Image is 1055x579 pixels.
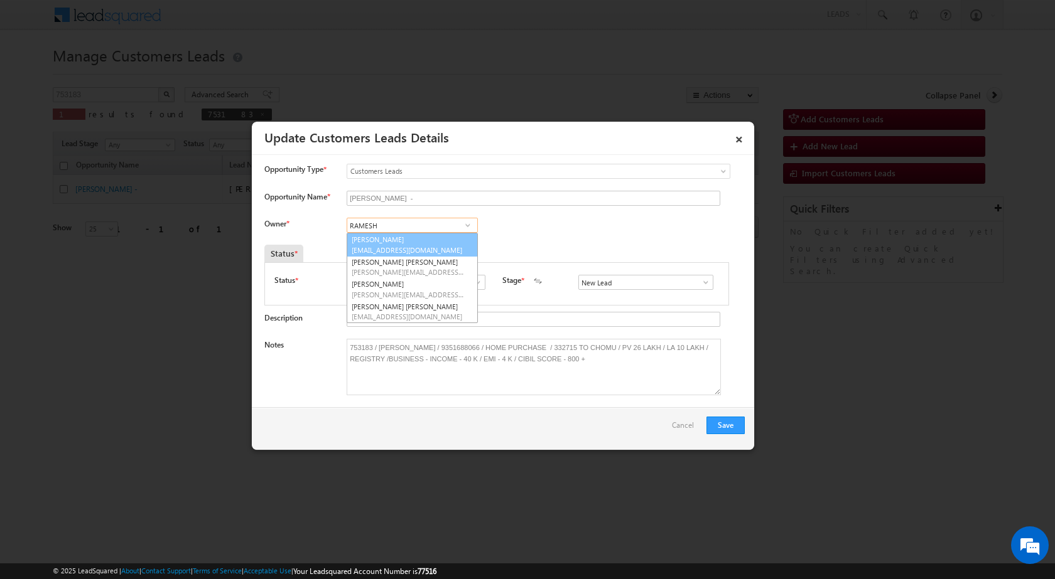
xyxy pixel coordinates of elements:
[460,219,475,231] a: Show All Items
[347,164,730,179] a: Customers Leads
[264,219,289,228] label: Owner
[706,417,745,434] button: Save
[728,126,750,148] a: ×
[264,164,323,175] span: Opportunity Type
[193,566,242,575] a: Terms of Service
[352,245,465,255] span: [EMAIL_ADDRESS][DOMAIN_NAME]
[171,386,228,403] em: Start Chat
[467,276,482,289] a: Show All Items
[264,313,303,322] label: Description
[141,566,191,575] a: Contact Support
[352,312,465,321] span: [EMAIL_ADDRESS][DOMAIN_NAME]
[352,267,465,277] span: [PERSON_NAME][EMAIL_ADDRESS][DOMAIN_NAME]
[264,128,449,146] a: Update Customers Leads Details
[695,276,710,289] a: Show All Items
[672,417,700,440] a: Cancel
[21,66,53,82] img: d_60004797649_company_0_60004797649
[347,233,478,257] a: [PERSON_NAME]
[264,192,330,201] label: Opportunity Name
[578,275,713,290] input: Type to Search
[502,275,521,286] label: Stage
[347,278,477,300] a: [PERSON_NAME]
[347,256,477,279] a: [PERSON_NAME] [PERSON_NAME]
[293,566,436,576] span: Your Leadsquared Account Number is
[121,566,139,575] a: About
[206,6,236,36] div: Minimize live chat window
[418,566,436,576] span: 77516
[347,218,478,233] input: Type to Search
[65,66,211,82] div: Chat with us now
[53,565,436,577] span: © 2025 LeadSquared | | | | |
[244,566,291,575] a: Acceptable Use
[16,116,229,376] textarea: Type your message and hit 'Enter'
[264,245,303,262] div: Status
[347,300,477,323] a: [PERSON_NAME] [PERSON_NAME]
[352,290,465,299] span: [PERSON_NAME][EMAIL_ADDRESS][PERSON_NAME][DOMAIN_NAME]
[264,340,284,349] label: Notes
[347,166,679,177] span: Customers Leads
[274,275,295,286] label: Status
